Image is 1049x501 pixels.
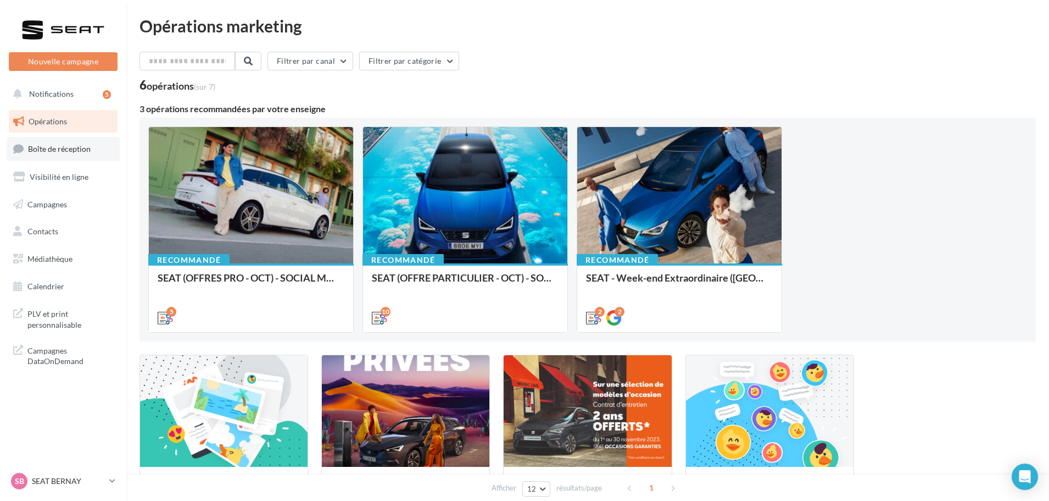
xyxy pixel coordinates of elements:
div: 6 [140,79,215,91]
span: Campagnes [27,199,67,208]
a: PLV et print personnalisable [7,302,120,334]
div: Recommandé [148,254,230,266]
a: Opérations [7,110,120,133]
span: Boîte de réception [28,144,91,153]
span: (sur 7) [194,82,215,91]
span: 1 [643,479,660,497]
span: Calendrier [27,282,64,291]
div: Recommandé [362,254,444,266]
button: 12 [522,481,550,497]
a: Médiathèque [7,247,120,271]
div: opérations [147,81,215,91]
span: Contacts [27,227,58,236]
a: Boîte de réception [7,137,120,161]
span: SB [15,476,24,487]
a: Campagnes [7,193,120,216]
div: SEAT (OFFRE PARTICULIER - OCT) - SOCIAL MEDIA [372,272,559,294]
a: Visibilité en ligne [7,166,120,189]
a: SB SEAT BERNAY [9,471,118,492]
span: Opérations [29,117,67,126]
div: 3 opérations recommandées par votre enseigne [140,104,1036,113]
button: Filtrer par canal [267,52,353,70]
span: 12 [527,485,537,493]
span: résultats/page [556,483,602,493]
a: Campagnes DataOnDemand [7,339,120,371]
span: PLV et print personnalisable [27,306,113,330]
span: Campagnes DataOnDemand [27,343,113,367]
div: 2 [595,307,605,317]
div: 10 [381,307,390,317]
button: Nouvelle campagne [9,52,118,71]
button: Filtrer par catégorie [359,52,459,70]
div: SEAT (OFFRES PRO - OCT) - SOCIAL MEDIA [158,272,344,294]
p: SEAT BERNAY [32,476,105,487]
div: 5 [103,90,111,99]
span: Afficher [492,483,516,493]
div: Open Intercom Messenger [1012,464,1038,490]
span: Notifications [29,89,74,98]
div: Recommandé [577,254,658,266]
span: Visibilité en ligne [30,172,88,181]
div: SEAT - Week-end Extraordinaire ([GEOGRAPHIC_DATA]) - OCTOBRE [586,272,773,294]
a: Contacts [7,220,120,243]
span: Médiathèque [27,254,72,263]
div: 5 [166,307,176,317]
a: Calendrier [7,275,120,298]
div: 2 [615,307,624,317]
button: Notifications 5 [7,82,115,106]
div: Opérations marketing [140,18,1036,34]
